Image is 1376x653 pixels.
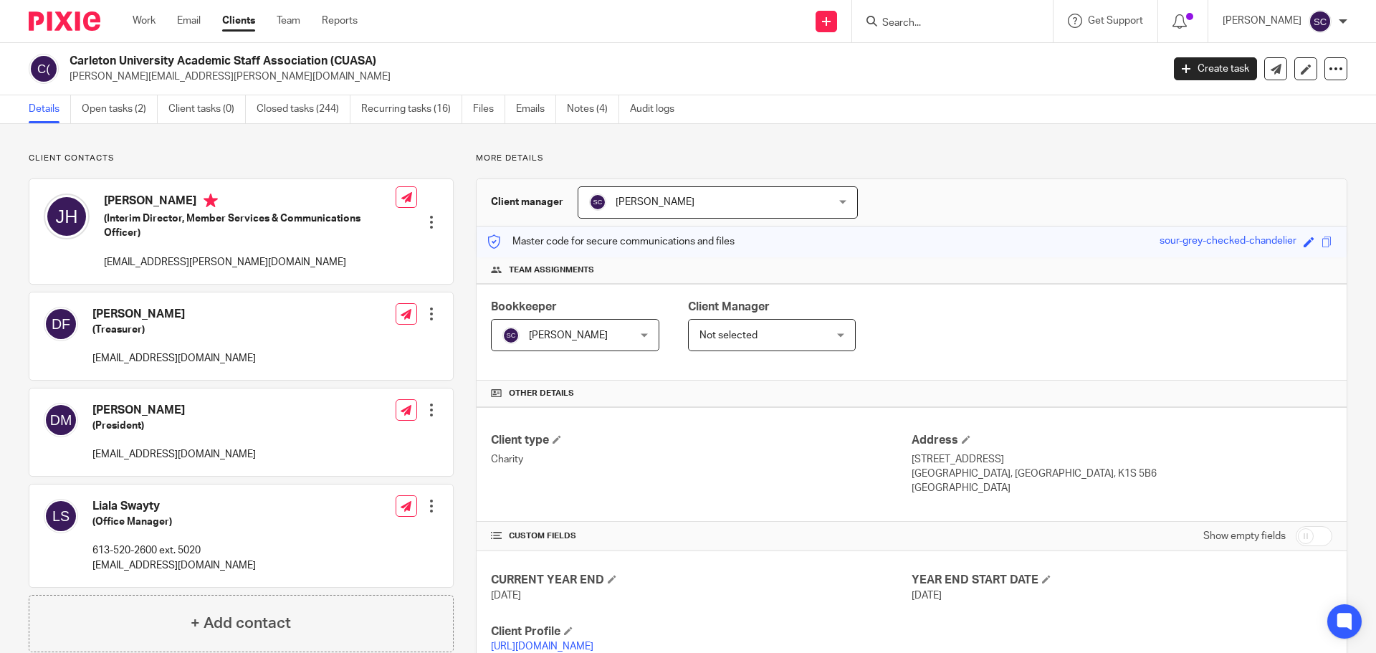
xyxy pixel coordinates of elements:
span: [PERSON_NAME] [616,197,694,207]
p: Master code for secure communications and files [487,234,735,249]
img: svg%3E [44,307,78,341]
a: Emails [516,95,556,123]
p: [EMAIL_ADDRESS][PERSON_NAME][DOMAIN_NAME] [104,255,396,270]
span: Client Manager [688,301,770,313]
p: [GEOGRAPHIC_DATA], [GEOGRAPHIC_DATA], K1S 5B6 [912,467,1332,481]
h4: [PERSON_NAME] [104,194,396,211]
h4: [PERSON_NAME] [92,307,256,322]
h4: Client Profile [491,624,912,639]
span: Bookkeeper [491,301,557,313]
h4: [PERSON_NAME] [92,403,256,418]
img: svg%3E [29,54,59,84]
a: Create task [1174,57,1257,80]
h3: Client manager [491,195,563,209]
a: Files [473,95,505,123]
a: Clients [222,14,255,28]
h4: YEAR END START DATE [912,573,1332,588]
i: Primary [204,194,218,208]
p: [EMAIL_ADDRESS][DOMAIN_NAME] [92,351,256,366]
h4: Liala Swayty [92,499,256,514]
span: [DATE] [912,591,942,601]
h5: (Office Manager) [92,515,256,529]
input: Search [881,17,1010,30]
img: svg%3E [44,499,78,533]
a: Closed tasks (244) [257,95,350,123]
a: Notes (4) [567,95,619,123]
img: svg%3E [502,327,520,344]
h4: CUSTOM FIELDS [491,530,912,542]
span: Not selected [699,330,758,340]
a: Client tasks (0) [168,95,246,123]
p: [EMAIL_ADDRESS][DOMAIN_NAME] [92,558,256,573]
img: svg%3E [44,403,78,437]
a: Details [29,95,71,123]
div: sour-grey-checked-chandelier [1160,234,1296,250]
p: [PERSON_NAME][EMAIL_ADDRESS][PERSON_NAME][DOMAIN_NAME] [70,70,1152,84]
h4: CURRENT YEAR END [491,573,912,588]
span: Team assignments [509,264,594,276]
h2: Carleton University Academic Staff Association (CUASA) [70,54,936,69]
p: Client contacts [29,153,454,164]
p: Charity [491,452,912,467]
h4: Address [912,433,1332,448]
h5: (Treasurer) [92,323,256,337]
h4: + Add contact [191,612,291,634]
p: More details [476,153,1347,164]
img: Pixie [29,11,100,31]
p: [PERSON_NAME] [1223,14,1301,28]
h5: (Interim Director, Member Services & Communications Officer) [104,211,396,241]
p: 613-520-2600 ext. 5020 [92,543,256,558]
span: [PERSON_NAME] [529,330,608,340]
a: Reports [322,14,358,28]
img: svg%3E [589,194,606,211]
a: Open tasks (2) [82,95,158,123]
label: Show empty fields [1203,529,1286,543]
p: [GEOGRAPHIC_DATA] [912,481,1332,495]
a: Audit logs [630,95,685,123]
h4: Client type [491,433,912,448]
p: [STREET_ADDRESS] [912,452,1332,467]
p: [EMAIL_ADDRESS][DOMAIN_NAME] [92,447,256,462]
a: Team [277,14,300,28]
img: svg%3E [44,194,90,239]
h5: (President) [92,419,256,433]
span: Other details [509,388,574,399]
span: [DATE] [491,591,521,601]
span: Get Support [1088,16,1143,26]
img: svg%3E [1309,10,1332,33]
a: Email [177,14,201,28]
a: Recurring tasks (16) [361,95,462,123]
a: [URL][DOMAIN_NAME] [491,642,593,652]
a: Work [133,14,156,28]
